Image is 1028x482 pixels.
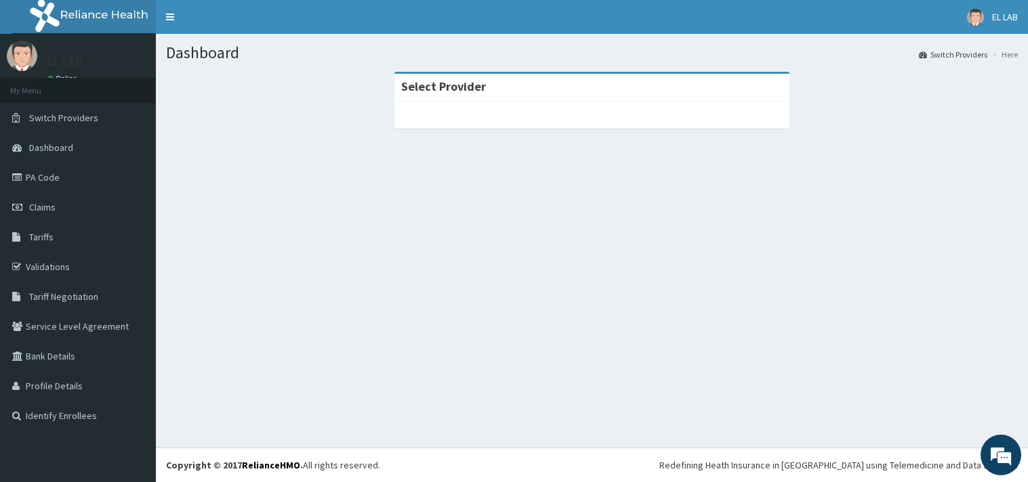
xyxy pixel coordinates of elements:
strong: Copyright © 2017 . [166,459,303,471]
span: Tariffs [29,231,54,243]
p: EL LAB [47,55,83,67]
span: Switch Providers [29,112,98,124]
strong: Select Provider [401,79,486,94]
a: RelianceHMO [242,459,300,471]
h1: Dashboard [166,44,1018,62]
span: Dashboard [29,141,73,154]
a: Switch Providers [919,49,987,60]
span: Claims [29,201,56,213]
a: Online [47,74,80,83]
img: User Image [7,41,37,71]
span: Tariff Negotiation [29,290,98,303]
span: EL LAB [992,11,1018,23]
div: Redefining Heath Insurance in [GEOGRAPHIC_DATA] using Telemedicine and Data Science! [659,458,1018,472]
footer: All rights reserved. [156,447,1028,482]
li: Here [989,49,1018,60]
img: User Image [967,9,984,26]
